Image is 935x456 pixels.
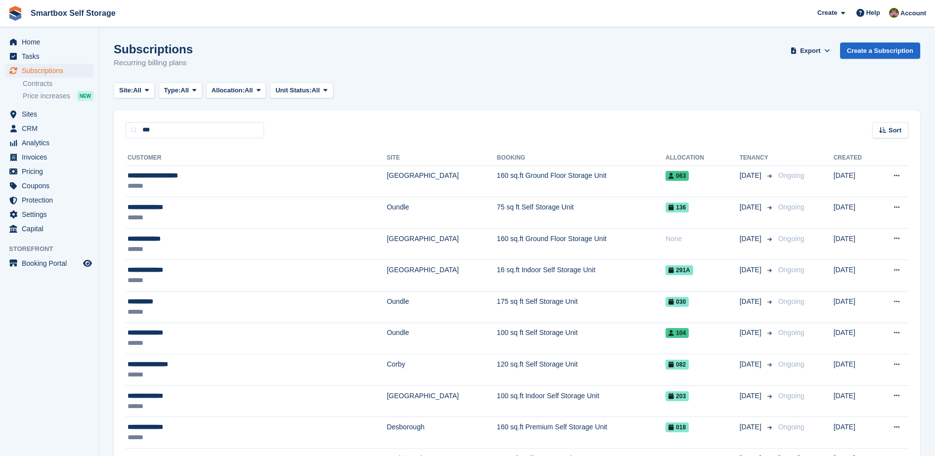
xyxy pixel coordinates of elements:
span: Allocation: [212,85,245,95]
th: Site [387,150,497,166]
span: Ongoing [778,203,804,211]
span: Ongoing [778,392,804,400]
span: 136 [666,203,689,212]
span: All [245,85,253,95]
span: Booking Portal [22,256,81,270]
th: Allocation [666,150,740,166]
td: [DATE] [834,291,877,323]
span: Pricing [22,165,81,178]
td: 75 sq ft Self Storage Unit [497,197,666,229]
td: [GEOGRAPHIC_DATA] [387,385,497,417]
td: 160 sq.ft Ground Floor Storage Unit [497,166,666,197]
td: Oundle [387,291,497,323]
td: 175 sq ft Self Storage Unit [497,291,666,323]
td: Corby [387,354,497,386]
button: Export [789,42,832,59]
img: stora-icon-8386f47178a22dfd0bd8f6a31ec36ba5ce8667c1dd55bd0f319d3a0aa187defe.svg [8,6,23,21]
span: Ongoing [778,266,804,274]
span: Help [866,8,880,18]
span: Type: [164,85,181,95]
a: menu [5,35,93,49]
a: menu [5,49,93,63]
td: [DATE] [834,260,877,291]
a: menu [5,136,93,150]
span: Account [900,8,926,18]
h1: Subscriptions [114,42,193,56]
span: [DATE] [740,328,763,338]
span: 082 [666,360,689,370]
a: Smartbox Self Storage [27,5,120,21]
button: Unit Status: All [270,83,333,99]
div: NEW [77,91,93,101]
th: Customer [126,150,387,166]
span: Ongoing [778,297,804,305]
td: [GEOGRAPHIC_DATA] [387,260,497,291]
td: [DATE] [834,228,877,260]
span: All [180,85,189,95]
td: [DATE] [834,166,877,197]
span: Settings [22,207,81,221]
a: menu [5,256,93,270]
td: [DATE] [834,197,877,229]
td: [GEOGRAPHIC_DATA] [387,166,497,197]
td: 120 sq.ft Self Storage Unit [497,354,666,386]
span: 018 [666,422,689,432]
span: [DATE] [740,234,763,244]
span: Sort [889,125,901,135]
img: Kayleigh Devlin [889,8,899,18]
a: menu [5,150,93,164]
span: [DATE] [740,202,763,212]
span: Coupons [22,179,81,193]
p: Recurring billing plans [114,57,193,69]
a: Contracts [23,79,93,88]
span: 291A [666,265,693,275]
a: menu [5,107,93,121]
a: menu [5,165,93,178]
span: Home [22,35,81,49]
span: Protection [22,193,81,207]
span: [DATE] [740,359,763,370]
span: Subscriptions [22,64,81,78]
td: 100 sq ft Self Storage Unit [497,323,666,354]
td: Desborough [387,417,497,449]
span: [DATE] [740,265,763,275]
span: All [312,85,320,95]
button: Type: All [159,83,202,99]
a: menu [5,64,93,78]
span: Invoices [22,150,81,164]
td: 160 sq.ft Ground Floor Storage Unit [497,228,666,260]
span: Site: [119,85,133,95]
span: Create [817,8,837,18]
td: Oundle [387,323,497,354]
a: menu [5,207,93,221]
span: Sites [22,107,81,121]
td: 16 sq.ft Indoor Self Storage Unit [497,260,666,291]
th: Booking [497,150,666,166]
span: Ongoing [778,235,804,243]
th: Tenancy [740,150,774,166]
span: 030 [666,297,689,307]
span: Ongoing [778,360,804,368]
span: 104 [666,328,689,338]
span: Unit Status: [275,85,312,95]
span: CRM [22,122,81,135]
span: Ongoing [778,329,804,336]
span: Capital [22,222,81,236]
button: Site: All [114,83,155,99]
td: 160 sq.ft Premium Self Storage Unit [497,417,666,449]
span: [DATE] [740,422,763,432]
button: Allocation: All [206,83,267,99]
span: Price increases [23,91,70,101]
a: Preview store [82,257,93,269]
span: 203 [666,391,689,401]
th: Created [834,150,877,166]
span: All [133,85,141,95]
span: Tasks [22,49,81,63]
span: Analytics [22,136,81,150]
span: Ongoing [778,423,804,431]
span: Export [800,46,820,56]
a: menu [5,222,93,236]
td: [DATE] [834,417,877,449]
span: [DATE] [740,170,763,181]
span: [DATE] [740,391,763,401]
